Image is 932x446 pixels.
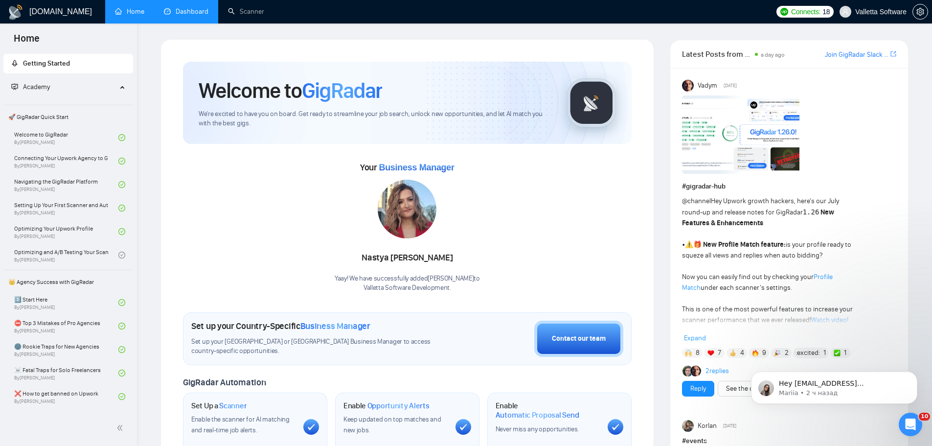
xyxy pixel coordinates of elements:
[912,8,928,16] a: setting
[14,386,118,407] a: ❌ How to get banned on UpworkBy[PERSON_NAME]
[791,6,820,17] span: Connects:
[191,321,370,331] h1: Set up your Country-Specific
[762,348,766,358] span: 9
[705,366,729,376] a: 2replies
[682,381,714,397] button: Reply
[14,174,118,195] a: Navigating the GigRadar PlatformBy[PERSON_NAME]
[707,350,714,356] img: ❤️
[682,48,752,60] span: Latest Posts from the GigRadar Community
[803,208,819,216] code: 1.26
[14,292,118,313] a: 1️⃣ Start HereBy[PERSON_NAME]
[567,78,616,127] img: gigradar-logo.png
[8,4,23,20] img: logo
[183,377,266,388] span: GigRadar Automation
[14,197,118,219] a: Setting Up Your First Scanner and Auto-BidderBy[PERSON_NAME]
[191,401,247,411] h1: Set Up a
[23,59,70,68] span: Getting Started
[14,221,118,242] a: Optimizing Your Upwork ProfileBy[PERSON_NAME]
[118,299,125,306] span: check-circle
[199,110,551,128] span: We're excited to have you on board. Get ready to streamline your job search, unlock new opportuni...
[534,321,623,357] button: Contact our team
[116,423,126,433] span: double-left
[726,383,769,394] a: See the details
[723,422,736,430] span: [DATE]
[685,240,693,249] span: ⚠️
[164,7,208,16] a: dashboardDashboard
[118,134,125,141] span: check-circle
[752,350,759,356] img: 🔥
[4,107,132,127] span: 🚀 GigRadar Quick Start
[842,8,849,15] span: user
[919,413,930,421] span: 10
[11,83,50,91] span: Academy
[360,162,455,173] span: Your
[825,49,888,60] a: Join GigRadar Slack Community
[118,205,125,211] span: check-circle
[811,316,848,324] a: Watch video!
[729,350,736,356] img: 👍
[191,337,451,356] span: Set up your [GEOGRAPHIC_DATA] or [GEOGRAPHIC_DATA] Business Manager to access country-specific op...
[890,49,896,59] a: export
[6,31,47,52] span: Home
[118,323,125,329] span: check-circle
[796,348,820,358] span: :excited:
[844,348,846,358] span: 1
[11,83,18,90] span: fund-projection-screen
[693,240,702,249] span: 🎁
[14,150,118,172] a: Connecting Your Upwork Agency to GigRadarBy[PERSON_NAME]
[698,80,717,91] span: Vadym
[698,421,717,431] span: Korlan
[118,252,125,258] span: check-circle
[696,348,700,358] span: 8
[552,333,606,344] div: Contact our team
[191,415,290,434] span: Enable the scanner for AI matching and real-time job alerts.
[118,158,125,164] span: check-circle
[682,95,799,174] img: F09AC4U7ATU-image.png
[682,420,694,432] img: Korlan
[335,250,480,266] div: Nastya [PERSON_NAME]
[23,83,50,91] span: Academy
[823,348,826,358] span: 1
[335,274,480,293] div: Yaay! We have successfully added [PERSON_NAME] to
[115,7,144,16] a: homeHome
[14,339,118,360] a: 🌚 Rookie Traps for New AgenciesBy[PERSON_NAME]
[822,6,830,17] span: 18
[690,383,706,394] a: Reply
[302,77,382,104] span: GigRadar
[118,370,125,376] span: check-circle
[761,51,785,58] span: a day ago
[718,381,777,397] button: See the details
[300,321,370,331] span: Business Manager
[496,410,579,420] span: Automatic Proposal Send
[899,413,922,436] iframe: Intercom live chat
[912,4,928,20] button: setting
[367,401,430,411] span: Opportunity Alerts
[685,350,692,356] img: 🙌
[228,7,264,16] a: searchScanner
[118,228,125,235] span: check-circle
[684,334,706,342] span: Expand
[199,77,382,104] h1: Welcome to
[774,350,781,356] img: 🎉
[11,60,18,67] span: rocket
[496,401,600,420] h1: Enable
[118,181,125,188] span: check-circle
[913,8,928,16] span: setting
[718,348,721,358] span: 7
[834,350,841,356] img: ✅
[682,80,694,92] img: Vadym
[740,348,744,358] span: 4
[736,351,932,420] iframe: Intercom notifications сообщение
[14,127,118,148] a: Welcome to GigRadarBy[PERSON_NAME]
[3,54,133,73] li: Getting Started
[335,283,480,293] p: Valletta Software Development .
[219,401,247,411] span: Scanner
[378,180,436,238] img: 1686180585495-117.jpg
[724,81,737,90] span: [DATE]
[4,272,132,292] span: 👑 Agency Success with GigRadar
[14,362,118,384] a: ☠️ Fatal Traps for Solo FreelancersBy[PERSON_NAME]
